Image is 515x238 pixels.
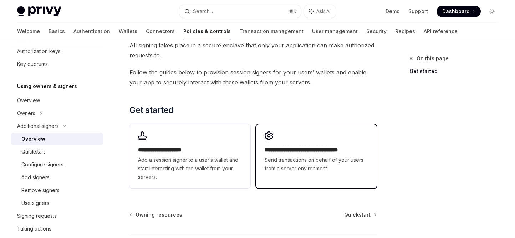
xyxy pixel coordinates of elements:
[17,6,61,16] img: light logo
[17,82,77,90] h5: Using owners & signers
[21,160,63,169] div: Configure signers
[21,199,49,207] div: Use signers
[395,23,415,40] a: Recipes
[17,122,59,130] div: Additional signers
[344,211,376,218] a: Quickstart
[17,96,40,105] div: Overview
[21,186,60,195] div: Remove signers
[129,124,250,188] a: **** **** **** *****Add a session signer to a user’s wallet and start interacting with the wallet...
[408,8,428,15] a: Support
[312,23,358,40] a: User management
[486,6,498,17] button: Toggle dark mode
[11,158,103,171] a: Configure signers
[344,211,371,218] span: Quickstart
[386,8,400,15] a: Demo
[21,148,45,156] div: Quickstart
[193,7,213,16] div: Search...
[11,222,103,235] a: Taking actions
[239,23,304,40] a: Transaction management
[17,23,40,40] a: Welcome
[136,211,182,218] span: Owning resources
[17,47,61,56] div: Authorization keys
[17,224,51,233] div: Taking actions
[183,23,231,40] a: Policies & controls
[17,212,57,220] div: Signing requests
[11,171,103,184] a: Add signers
[146,23,175,40] a: Connectors
[424,23,458,40] a: API reference
[73,23,110,40] a: Authentication
[49,23,65,40] a: Basics
[417,54,449,63] span: On this page
[11,45,103,58] a: Authorization keys
[17,109,35,118] div: Owners
[129,104,173,116] span: Get started
[437,6,481,17] a: Dashboard
[119,23,137,40] a: Wallets
[11,197,103,209] a: Use signers
[366,23,387,40] a: Security
[11,209,103,222] a: Signing requests
[179,5,301,18] button: Search...⌘K
[11,94,103,107] a: Overview
[11,58,103,71] a: Key quorums
[21,173,50,182] div: Add signers
[17,60,48,68] div: Key quorums
[11,184,103,197] a: Remove signers
[409,66,504,77] a: Get started
[138,156,241,181] span: Add a session signer to a user’s wallet and start interacting with the wallet from your servers.
[129,67,377,87] span: Follow the guides below to provision session signers for your users’ wallets and enable your app ...
[11,133,103,145] a: Overview
[11,145,103,158] a: Quickstart
[289,9,296,14] span: ⌘ K
[316,8,331,15] span: Ask AI
[129,30,377,60] span: Privy’s architecture guarantees that a will never see the wallet’s private key. All signing takes...
[442,8,470,15] span: Dashboard
[21,135,45,143] div: Overview
[304,5,336,18] button: Ask AI
[130,211,182,218] a: Owning resources
[265,156,368,173] span: Send transactions on behalf of your users from a server environment.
